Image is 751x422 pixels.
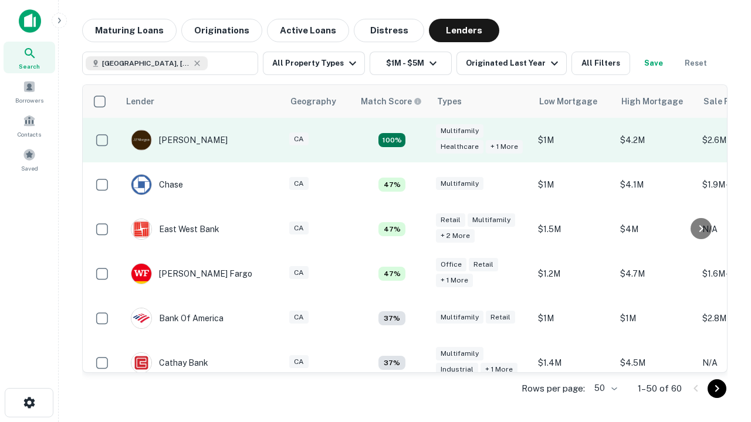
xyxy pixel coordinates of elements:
button: Maturing Loans [82,19,177,42]
div: Cathay Bank [131,352,208,373]
img: picture [131,264,151,284]
div: Matching Properties: 5, hasApolloMatch: undefined [378,222,405,236]
td: $4.7M [614,251,696,296]
td: $1.2M [532,251,614,296]
td: $4.1M [614,162,696,207]
td: $1M [532,296,614,341]
p: Rows per page: [522,382,585,396]
div: + 1 more [481,363,517,376]
div: [PERSON_NAME] [131,130,228,151]
td: $4.2M [614,118,696,162]
div: Originated Last Year [466,56,561,70]
div: CA [289,222,309,235]
img: picture [131,175,151,195]
div: + 2 more [436,229,475,243]
div: + 1 more [486,140,523,154]
div: Office [436,258,466,271]
div: Multifamily [468,213,515,227]
button: $1M - $5M [370,52,452,75]
div: + 1 more [436,274,473,287]
img: capitalize-icon.png [19,9,41,33]
div: High Mortgage [621,94,683,108]
h6: Match Score [361,95,420,108]
a: Saved [4,144,55,175]
div: Matching Properties: 5, hasApolloMatch: undefined [378,267,405,281]
img: picture [131,219,151,239]
div: Bank Of America [131,308,224,329]
td: $1M [532,162,614,207]
div: Industrial [436,363,478,376]
th: Geography [283,85,354,118]
button: Originations [181,19,262,42]
td: $4.5M [614,341,696,385]
div: Capitalize uses an advanced AI algorithm to match your search with the best lender. The match sco... [361,95,422,108]
iframe: Chat Widget [692,291,751,347]
a: Contacts [4,110,55,141]
div: Multifamily [436,347,483,360]
div: Multifamily [436,124,483,138]
td: $1.4M [532,341,614,385]
img: picture [131,308,151,328]
div: CA [289,177,309,190]
div: Retail [469,258,498,271]
div: Matching Properties: 4, hasApolloMatch: undefined [378,311,405,325]
td: $4M [614,207,696,251]
div: 50 [590,380,619,397]
button: All Property Types [263,52,365,75]
div: Multifamily [436,177,483,190]
div: Healthcare [436,140,483,154]
button: Distress [354,19,424,42]
button: Originated Last Year [456,52,567,75]
div: Matching Properties: 4, hasApolloMatch: undefined [378,356,405,370]
th: Lender [119,85,283,118]
button: Reset [677,52,715,75]
div: Matching Properties: 19, hasApolloMatch: undefined [378,133,405,147]
div: CA [289,311,309,324]
div: [PERSON_NAME] Fargo [131,263,252,284]
div: Matching Properties: 5, hasApolloMatch: undefined [378,178,405,192]
span: Contacts [18,130,41,139]
td: $1M [614,296,696,341]
th: Capitalize uses an advanced AI algorithm to match your search with the best lender. The match sco... [354,85,430,118]
button: Go to next page [708,379,726,398]
span: Search [19,62,40,71]
img: picture [131,130,151,150]
td: $1.5M [532,207,614,251]
td: $1M [532,118,614,162]
span: [GEOGRAPHIC_DATA], [GEOGRAPHIC_DATA], [GEOGRAPHIC_DATA] [102,58,190,69]
img: picture [131,353,151,373]
div: CA [289,355,309,369]
button: All Filters [571,52,630,75]
div: Multifamily [436,311,483,324]
span: Borrowers [15,96,43,105]
button: Lenders [429,19,499,42]
th: Low Mortgage [532,85,614,118]
a: Borrowers [4,76,55,107]
div: East West Bank [131,219,219,240]
div: Geography [290,94,336,108]
th: High Mortgage [614,85,696,118]
button: Active Loans [267,19,349,42]
div: CA [289,132,309,146]
p: 1–50 of 60 [638,382,682,396]
button: Save your search to get updates of matches that match your search criteria. [635,52,672,75]
div: Types [437,94,462,108]
div: CA [289,266,309,280]
th: Types [430,85,532,118]
a: Search [4,42,55,73]
span: Saved [21,164,38,173]
div: Lender [126,94,154,108]
div: Low Mortgage [539,94,597,108]
div: Chase [131,174,183,195]
div: Retail [486,311,515,324]
div: Retail [436,213,465,227]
